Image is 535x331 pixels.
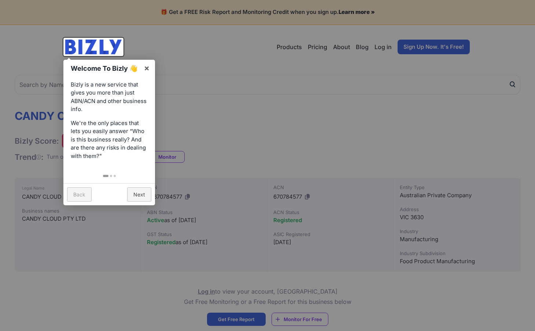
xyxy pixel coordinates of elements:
a: × [139,60,155,76]
p: We're the only places that lets you easily answer “Who is this business really? And are there any... [71,119,148,161]
a: Back [67,187,92,202]
p: Bizly is a new service that gives you more than just ABN/ACN and other business info. [71,81,148,114]
a: Next [127,187,151,202]
h1: Welcome To Bizly 👋 [71,63,140,73]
